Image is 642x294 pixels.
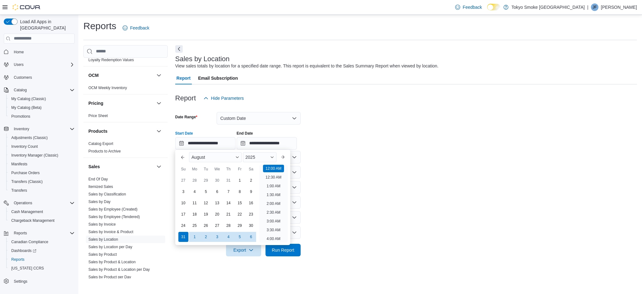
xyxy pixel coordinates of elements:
span: Reports [11,257,24,262]
button: Transfers [6,186,77,195]
span: Email Subscription [198,72,238,84]
button: Canadian Compliance [6,238,77,246]
div: day-4 [224,232,234,242]
div: day-26 [201,221,211,231]
a: Sales by Classification [88,192,126,196]
span: Dashboards [9,247,75,254]
div: day-28 [224,221,234,231]
div: day-23 [246,209,256,219]
span: Catalog [11,86,75,94]
div: Products [83,140,168,158]
label: Start Date [175,131,193,136]
span: Sales by Invoice & Product [88,229,133,234]
p: Tokyo Smoke [GEOGRAPHIC_DATA] [512,3,585,11]
span: Chargeback Management [11,218,55,223]
a: Dashboards [9,247,39,254]
span: Sales by Location per Day [88,244,132,249]
a: Products to Archive [88,149,121,153]
span: Dashboards [11,248,36,253]
span: August [192,155,205,160]
div: day-5 [201,187,211,197]
li: 12:30 AM [263,174,284,181]
a: Loyalty Redemption Values [88,58,134,62]
div: day-18 [190,209,200,219]
li: 3:00 AM [264,217,283,225]
span: OCM Weekly Inventory [88,85,127,90]
span: Operations [11,199,75,207]
a: Sales by Product & Location per Day [88,267,150,272]
span: Feedback [463,4,482,10]
div: day-31 [224,175,234,185]
span: Sales by Product per Day [88,275,131,280]
button: My Catalog (Beta) [6,103,77,112]
button: Pricing [88,100,154,106]
a: Sales by Employee (Created) [88,207,138,211]
button: Sales [155,163,163,170]
span: Reports [11,229,75,237]
span: Home [14,50,24,55]
button: Cash Management [6,207,77,216]
div: day-16 [246,198,256,208]
li: 4:00 AM [264,235,283,243]
span: Sales by Product & Location [88,259,136,265]
li: 1:30 AM [264,191,283,199]
span: Cash Management [9,208,75,216]
img: Cova [13,4,41,10]
button: Hide Parameters [201,92,246,104]
div: day-29 [201,175,211,185]
a: Sales by Employee (Tendered) [88,215,140,219]
a: Settings [11,278,30,285]
span: Promotions [11,114,30,119]
div: Button. Open the month selector. August is currently selected. [189,152,242,162]
div: day-1 [235,175,245,185]
button: Users [11,61,26,68]
span: Feedback [130,25,149,31]
span: Promotions [9,113,75,120]
div: day-28 [190,175,200,185]
div: day-5 [235,232,245,242]
span: Washington CCRS [9,265,75,272]
span: Sales by Invoice [88,222,116,227]
span: Itemized Sales [88,184,113,189]
h3: Sales [88,163,100,170]
button: Users [1,60,77,69]
a: Inventory Manager (Classic) [9,152,61,159]
h3: OCM [88,72,99,78]
div: Sales [83,175,168,283]
button: OCM [88,72,154,78]
span: Inventory [14,126,29,131]
div: day-3 [212,232,222,242]
div: day-30 [246,221,256,231]
span: Sales by Day [88,199,111,204]
span: Inventory Count [11,144,38,149]
span: Sales by Location [88,237,118,242]
span: Loyalty Redemption Values [88,57,134,62]
span: 2025 [245,155,255,160]
div: Fr [235,164,245,174]
button: Catalog [11,86,29,94]
a: Transfers [9,187,29,194]
button: Products [155,127,163,135]
button: OCM [155,72,163,79]
button: Customers [1,73,77,82]
span: Products to Archive [88,149,121,154]
a: Purchase Orders [9,169,42,177]
button: Transfers (Classic) [6,177,77,186]
button: Inventory Manager (Classic) [6,151,77,160]
a: Catalog Export [88,142,113,146]
div: day-24 [178,221,188,231]
div: day-31 [178,232,188,242]
div: Jakob Ferry [591,3,598,11]
span: Hide Parameters [211,95,244,101]
div: Button. Open the year selector. 2025 is currently selected. [243,152,276,162]
button: Reports [11,229,29,237]
span: Sales by Classification [88,192,126,197]
span: Load All Apps in [GEOGRAPHIC_DATA] [18,19,75,31]
div: day-3 [178,187,188,197]
a: Cash Management [9,208,45,216]
button: Purchase Orders [6,168,77,177]
span: JF [592,3,597,11]
button: Operations [1,199,77,207]
div: day-1 [190,232,200,242]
